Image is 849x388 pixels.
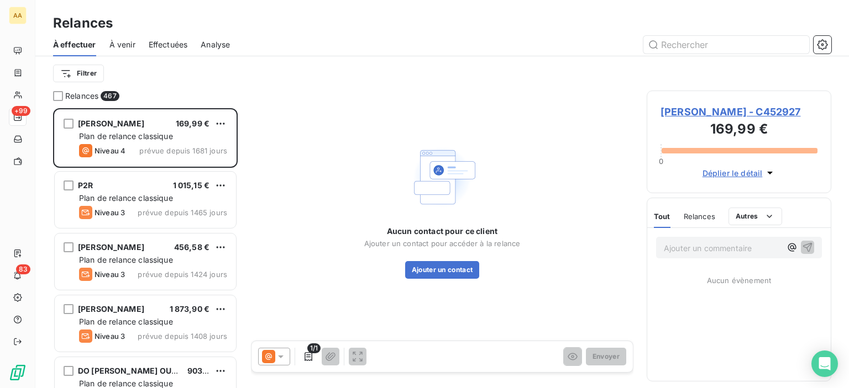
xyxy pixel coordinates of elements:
span: 903,36 € [187,366,223,375]
span: Plan de relance classique [79,379,173,388]
span: prévue depuis 1408 jours [138,332,227,341]
h3: 169,99 € [661,119,817,141]
span: 83 [16,264,30,274]
img: Empty state [407,142,478,212]
span: Analyse [201,39,230,50]
div: AA [9,7,27,24]
span: À venir [109,39,135,50]
span: Relances [684,212,715,221]
span: prévue depuis 1681 jours [139,146,227,155]
span: [PERSON_NAME] [78,304,144,313]
span: Plan de relance classique [79,131,173,141]
span: P2R [78,180,93,190]
span: 456,58 € [174,242,209,252]
span: À effectuer [53,39,96,50]
img: Logo LeanPay [9,364,27,381]
span: Plan de relance classique [79,255,173,264]
span: [PERSON_NAME] [78,119,144,128]
span: Niveau 3 [95,208,125,217]
span: 0 [659,157,663,166]
span: Plan de relance classique [79,193,173,203]
span: Plan de relance classique [79,317,173,326]
span: 1 873,90 € [170,304,210,313]
span: 1 015,15 € [173,180,210,190]
span: Aucun évènement [707,276,771,285]
button: Ajouter un contact [405,261,480,279]
button: Filtrer [53,65,104,82]
input: Rechercher [643,36,809,54]
span: [PERSON_NAME] - C452927 [661,104,817,119]
span: 169,99 € [176,119,209,128]
span: Aucun contact pour ce client [387,226,497,237]
div: grid [53,108,238,388]
button: Autres [729,208,782,225]
button: Déplier le détail [699,167,779,179]
span: Déplier le détail [703,167,763,179]
span: prévue depuis 1424 jours [138,270,227,279]
button: Envoyer [586,348,626,365]
span: 467 [101,91,119,101]
h3: Relances [53,13,113,33]
span: Niveau 4 [95,146,125,155]
span: +99 [12,106,30,116]
span: [PERSON_NAME] [78,242,144,252]
span: Tout [654,212,670,221]
span: Effectuées [149,39,188,50]
span: DO [PERSON_NAME] OU [PERSON_NAME] [78,366,239,375]
span: 1/1 [307,343,321,353]
span: Niveau 3 [95,270,125,279]
span: Ajouter un contact pour accéder à la relance [364,239,521,248]
div: Open Intercom Messenger [811,350,838,377]
span: Niveau 3 [95,332,125,341]
span: prévue depuis 1465 jours [138,208,227,217]
span: Relances [65,91,98,102]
